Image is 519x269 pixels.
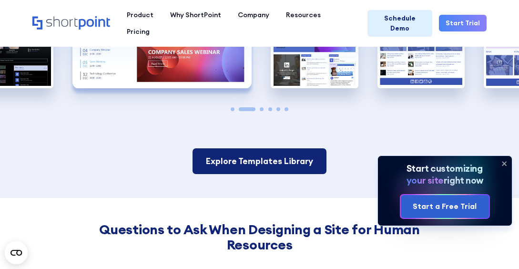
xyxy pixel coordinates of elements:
a: Product [118,7,162,23]
span: Go to slide 4 [268,107,272,111]
button: Open CMP widget [5,241,28,264]
span: Go to slide 1 [231,107,234,111]
div: Product [127,10,153,20]
span: Go to slide 2 [239,107,255,111]
strong: Questions to Ask When Designing a Site for Human Resources [99,221,420,253]
a: Home [32,16,110,31]
div: Pricing [127,27,150,37]
a: Schedule Demo [367,10,432,37]
span: Go to slide 3 [260,107,264,111]
a: Explore Templates Library [193,148,326,174]
span: Go to slide 5 [276,107,280,111]
a: Why ShortPoint [162,7,229,23]
div: Resources [286,10,321,20]
a: Start a Free Trial [401,195,488,218]
span: Go to slide 6 [285,107,288,111]
a: Resources [277,7,329,23]
div: Why ShortPoint [170,10,221,20]
div: Start a Free Trial [413,201,477,212]
a: Company [229,7,277,23]
div: Company [238,10,269,20]
a: Start Trial [439,15,487,31]
a: Pricing [118,23,158,40]
iframe: Chat Widget [347,158,519,269]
